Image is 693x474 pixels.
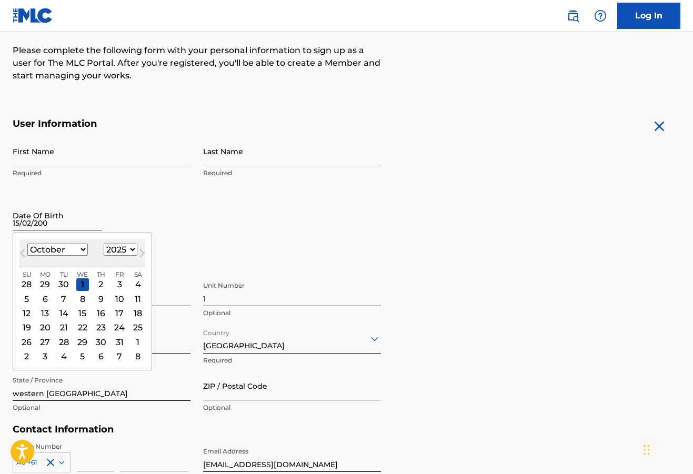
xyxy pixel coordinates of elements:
div: Choose Thursday, October 23rd, 2025 [95,321,107,334]
div: Choose Friday, October 3rd, 2025 [113,278,126,290]
button: Previous Month [14,247,31,264]
p: Please complete the following form with your personal information to sign up as a user for The ML... [13,44,381,82]
div: Choose Monday, October 20th, 2025 [39,321,52,334]
div: Choose Wednesday, October 15th, 2025 [76,307,89,319]
span: Tu [60,269,68,279]
div: Choose Sunday, October 26th, 2025 [21,336,33,348]
img: close [651,118,668,135]
div: Choose Thursday, November 6th, 2025 [95,350,107,362]
button: Next Month [134,247,150,264]
span: Mo [40,269,51,279]
label: Country [203,322,229,338]
div: Choose Sunday, October 12th, 2025 [21,307,33,319]
p: Required [203,168,381,178]
div: Choose Tuesday, October 7th, 2025 [57,293,70,305]
div: [GEOGRAPHIC_DATA] [203,326,381,351]
span: We [77,269,88,279]
h5: Contact Information [13,423,381,436]
span: Th [97,269,105,279]
div: Choose Saturday, November 1st, 2025 [132,336,144,348]
div: Choose Saturday, October 11th, 2025 [132,293,144,305]
span: Su [23,269,31,279]
div: Choose Saturday, October 4th, 2025 [132,278,144,290]
span: Fr [115,269,124,279]
div: Choose Monday, September 29th, 2025 [39,278,52,290]
div: Choose Monday, November 3rd, 2025 [39,350,52,362]
div: Choose Thursday, October 9th, 2025 [95,293,107,305]
p: Optional [203,403,381,412]
a: Public Search [563,5,584,26]
a: Log In [617,3,680,29]
div: Choose Monday, October 27th, 2025 [39,336,52,348]
div: Choose Wednesday, October 22nd, 2025 [76,321,89,334]
div: Choose Tuesday, September 30th, 2025 [57,278,70,290]
iframe: Chat Widget [640,423,693,474]
div: Choose Wednesday, October 29th, 2025 [76,336,89,348]
div: Choose Sunday, October 19th, 2025 [21,321,33,334]
div: Choose Friday, October 10th, 2025 [113,293,126,305]
div: Choose Tuesday, November 4th, 2025 [57,350,70,362]
img: help [594,9,607,22]
h5: Personal Address [13,265,680,277]
div: Choose Friday, October 31st, 2025 [113,336,126,348]
div: Choose Sunday, September 28th, 2025 [21,278,33,290]
div: Choose Thursday, October 2nd, 2025 [95,278,107,290]
div: Choose Wednesday, November 5th, 2025 [76,350,89,362]
div: Choose Saturday, October 25th, 2025 [132,321,144,334]
div: Choose Tuesday, October 21st, 2025 [57,321,70,334]
h5: User Information [13,118,381,130]
div: Drag [644,434,650,466]
p: Required [13,168,190,178]
div: Choose Monday, October 6th, 2025 [39,293,52,305]
div: Choose Wednesday, October 8th, 2025 [76,293,89,305]
p: Optional [13,403,190,412]
div: Choose Wednesday, October 1st, 2025 [76,278,89,290]
p: Optional [203,308,381,318]
img: MLC Logo [13,8,53,23]
div: Choose Friday, November 7th, 2025 [113,350,126,362]
div: Choose Thursday, October 30th, 2025 [95,336,107,348]
span: Sa [134,269,142,279]
img: search [567,9,579,22]
div: Choose Saturday, November 8th, 2025 [132,350,144,362]
div: Choose Tuesday, October 28th, 2025 [57,336,70,348]
div: Choose Sunday, November 2nd, 2025 [21,350,33,362]
div: Help [590,5,611,26]
div: Choose Date [13,233,152,370]
div: Choose Thursday, October 16th, 2025 [95,307,107,319]
div: Choose Friday, October 17th, 2025 [113,307,126,319]
div: Choose Sunday, October 5th, 2025 [21,293,33,305]
div: Choose Saturday, October 18th, 2025 [132,307,144,319]
div: Month October, 2025 [19,277,145,364]
div: Choose Friday, October 24th, 2025 [113,321,126,334]
p: Required [203,356,381,365]
div: Choose Tuesday, October 14th, 2025 [57,307,70,319]
div: Choose Monday, October 13th, 2025 [39,307,52,319]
